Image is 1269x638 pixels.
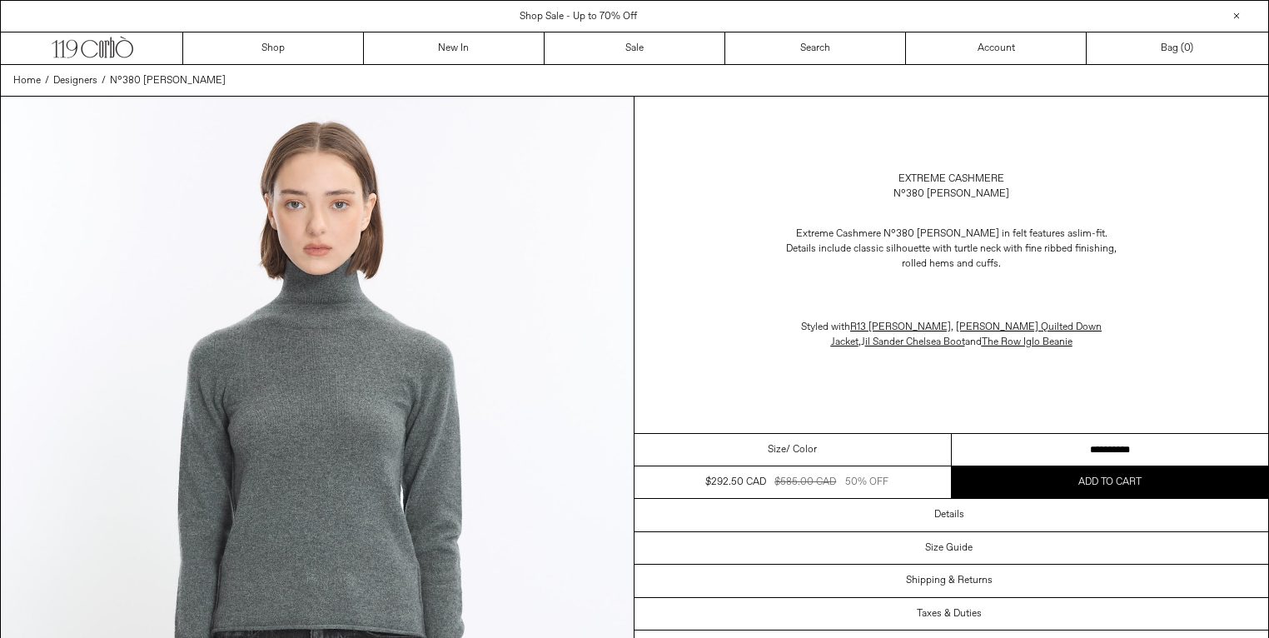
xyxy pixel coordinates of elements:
[110,74,226,87] span: N°380 [PERSON_NAME]
[982,336,1072,349] a: The Row Iglo Beanie
[13,74,41,87] span: Home
[801,321,1102,349] span: Styled with , , and
[1184,41,1193,56] span: )
[364,32,545,64] a: New In
[917,608,982,620] h3: Taxes & Duties
[865,336,965,349] span: il Sander Chelsea Boot
[774,475,836,490] div: $585.00 CAD
[850,321,951,334] a: R13 [PERSON_NAME]
[831,321,1102,349] a: [PERSON_NAME] Quilted Down Jacket
[786,227,1117,271] span: slim-fit. Details include classic silhouette with turtle neck with fine ribbed finishing, rolled ...
[45,73,49,88] span: /
[796,227,1072,241] span: Extreme Cashmere N°380 [PERSON_NAME] in felt features a
[898,172,1004,187] a: Extreme Cashmere
[893,187,1009,202] div: N°380 [PERSON_NAME]
[520,10,637,23] a: Shop Sale - Up to 70% Off
[545,32,725,64] a: Sale
[725,32,906,64] a: Search
[786,442,817,457] span: / Color
[183,32,364,64] a: Shop
[906,32,1087,64] a: Account
[925,542,973,554] h3: Size Guide
[1184,42,1190,55] span: 0
[53,74,97,87] span: Designers
[110,73,226,88] a: N°380 [PERSON_NAME]
[768,442,786,457] span: Size
[906,575,993,586] h3: Shipping & Returns
[861,336,965,349] a: Jil Sander Chelsea Boot
[952,466,1269,498] button: Add to cart
[102,73,106,88] span: /
[1087,32,1267,64] a: Bag ()
[705,475,766,490] div: $292.50 CAD
[845,475,888,490] div: 50% OFF
[1078,476,1142,489] span: Add to cart
[13,73,41,88] a: Home
[53,73,97,88] a: Designers
[934,509,964,521] h3: Details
